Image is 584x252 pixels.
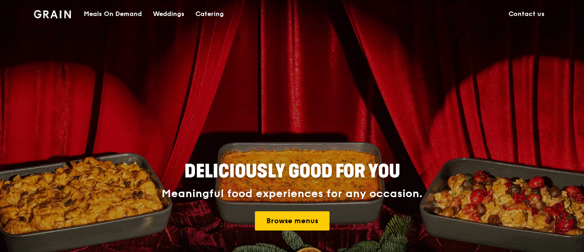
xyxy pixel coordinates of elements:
[153,0,184,28] div: Weddings
[147,0,190,28] a: Weddings
[127,188,457,200] div: Meaningful food experiences for any occasion.
[503,0,550,28] a: Contact us
[195,0,224,28] div: Catering
[84,0,142,28] div: Meals On Demand
[34,10,71,18] img: Grain
[190,0,229,28] a: Catering
[255,211,330,231] a: Browse menus
[184,161,400,182] span: Deliciously good for you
